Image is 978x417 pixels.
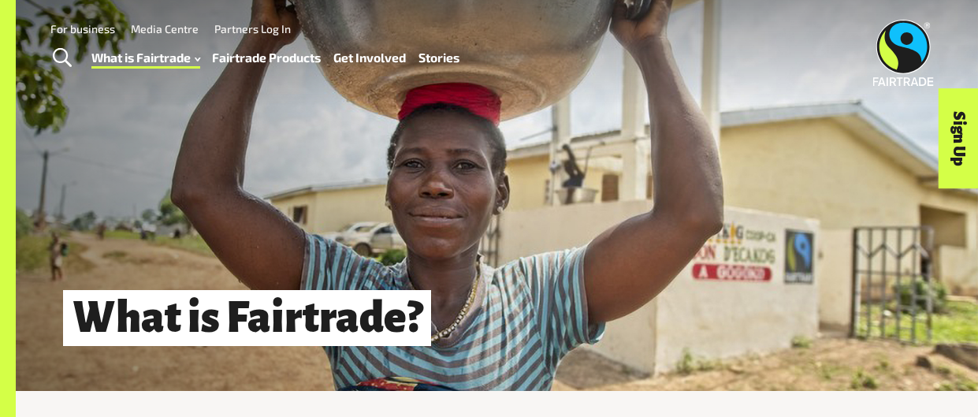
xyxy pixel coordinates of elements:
a: What is Fairtrade [91,47,200,69]
a: Toggle Search [43,39,81,78]
img: Fairtrade Australia New Zealand logo [873,20,934,86]
h1: What is Fairtrade? [63,290,431,346]
a: Partners Log In [214,22,291,35]
a: Get Involved [333,47,406,69]
a: For business [50,22,115,35]
a: Media Centre [131,22,199,35]
a: Fairtrade Products [212,47,321,69]
a: Stories [418,47,459,69]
